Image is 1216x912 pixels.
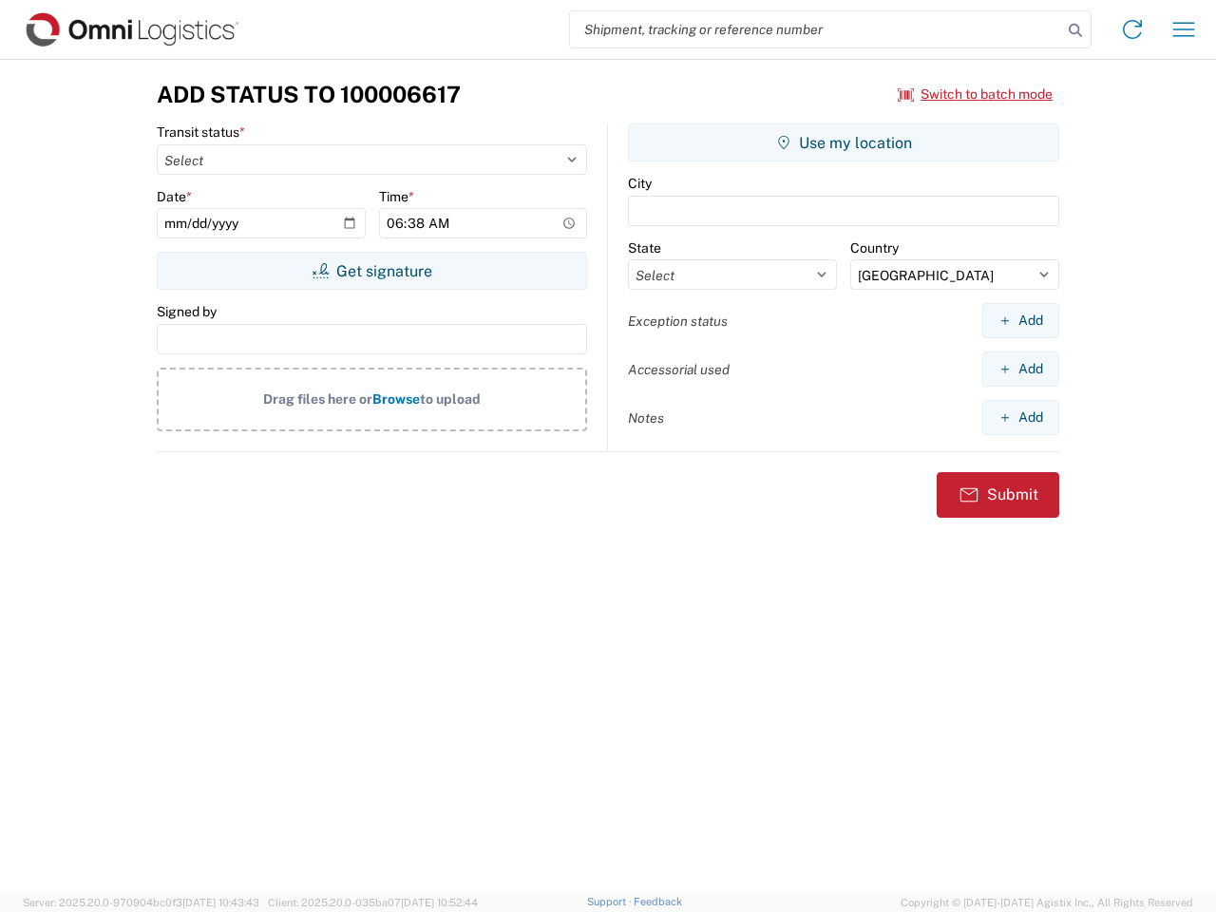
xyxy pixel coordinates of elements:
[23,897,259,908] span: Server: 2025.20.0-970904bc0f3
[901,894,1193,911] span: Copyright © [DATE]-[DATE] Agistix Inc., All Rights Reserved
[628,361,730,378] label: Accessorial used
[420,391,481,407] span: to upload
[628,123,1059,161] button: Use my location
[570,11,1062,47] input: Shipment, tracking or reference number
[982,400,1059,435] button: Add
[982,351,1059,387] button: Add
[628,409,664,427] label: Notes
[634,896,682,907] a: Feedback
[982,303,1059,338] button: Add
[372,391,420,407] span: Browse
[157,188,192,205] label: Date
[850,239,899,256] label: Country
[628,313,728,330] label: Exception status
[157,303,217,320] label: Signed by
[628,175,652,192] label: City
[263,391,372,407] span: Drag files here or
[157,123,245,141] label: Transit status
[182,897,259,908] span: [DATE] 10:43:43
[379,188,414,205] label: Time
[268,897,478,908] span: Client: 2025.20.0-035ba07
[898,79,1053,110] button: Switch to batch mode
[157,81,461,108] h3: Add Status to 100006617
[401,897,478,908] span: [DATE] 10:52:44
[628,239,661,256] label: State
[937,472,1059,518] button: Submit
[157,252,587,290] button: Get signature
[587,896,635,907] a: Support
